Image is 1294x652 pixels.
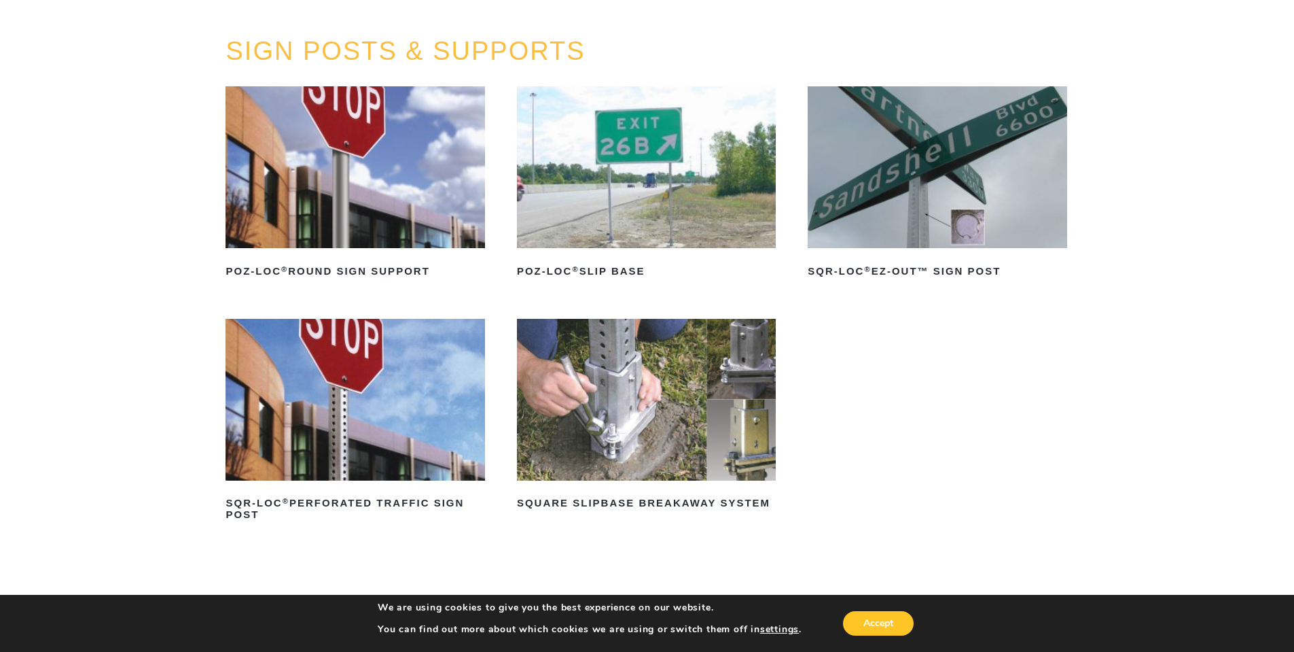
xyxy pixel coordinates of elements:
button: settings [760,623,799,636]
sup: ® [281,265,288,273]
p: We are using cookies to give you the best experience on our website. [378,602,802,614]
a: SIGN POSTS & SUPPORTS [226,37,585,65]
sup: ® [572,265,579,273]
h2: SQR-LOC EZ-Out™ Sign Post [808,260,1066,282]
a: POZ-LOC®Round Sign Support [226,86,484,282]
h2: POZ-LOC Round Sign Support [226,260,484,282]
button: Accept [843,611,914,636]
h2: Square Slipbase Breakaway System [517,493,776,515]
a: SQR-LOC®Perforated Traffic Sign Post [226,319,484,526]
sup: ® [864,265,871,273]
a: POZ-LOC®Slip Base [517,86,776,282]
p: You can find out more about which cookies we are using or switch them off in . [378,623,802,636]
a: SQR-LOC®EZ-Out™ Sign Post [808,86,1066,282]
h2: SQR-LOC Perforated Traffic Sign Post [226,493,484,526]
a: Square Slipbase Breakaway System [517,319,776,515]
h2: POZ-LOC Slip Base [517,260,776,282]
sup: ® [283,497,289,505]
